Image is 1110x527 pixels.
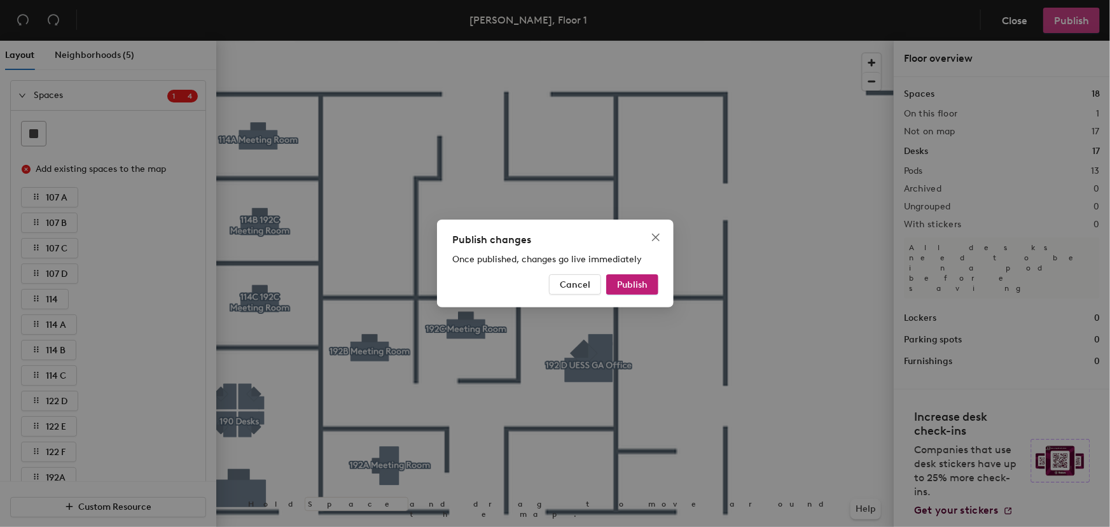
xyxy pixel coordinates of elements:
span: Publish [617,279,648,290]
button: Close [646,227,666,248]
button: Cancel [549,274,601,295]
button: Publish [606,274,658,295]
span: Once published, changes go live immediately [452,254,642,265]
div: Publish changes [452,232,658,248]
span: Cancel [560,279,590,290]
span: Close [646,232,666,242]
span: close [651,232,661,242]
